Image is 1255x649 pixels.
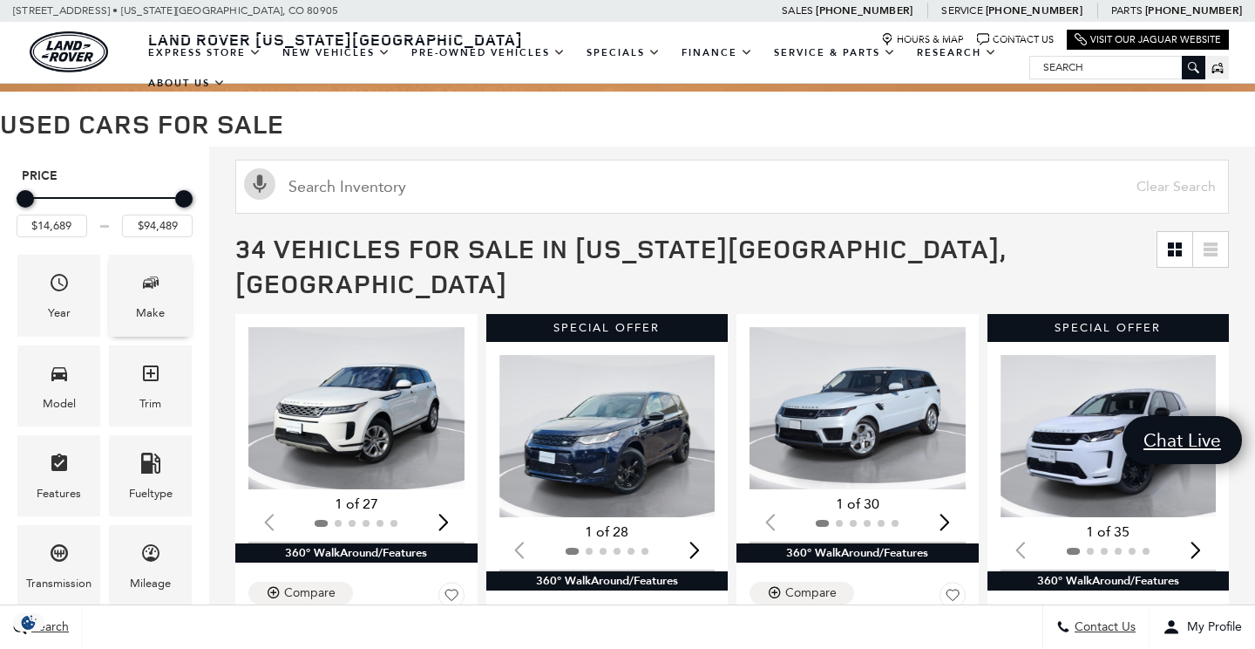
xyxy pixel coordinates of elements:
[138,29,533,50] a: Land Rover [US_STATE][GEOGRAPHIC_DATA]
[244,168,275,200] svg: Click to toggle on voice search
[1145,3,1242,17] a: [PHONE_NUMBER]
[140,268,161,304] span: Make
[17,184,193,237] div: Price
[438,582,465,615] button: Save Vehicle
[736,543,979,563] div: 360° WalkAround/Features
[750,582,854,605] button: Compare Vehicle
[49,448,70,484] span: Features
[235,230,1006,301] span: 34 Vehicles for Sale in [US_STATE][GEOGRAPHIC_DATA], [GEOGRAPHIC_DATA]
[486,571,729,591] div: 360° WalkAround/Features
[140,448,161,484] span: Fueltype
[17,255,100,336] div: YearYear
[17,190,34,208] div: Minimum Price
[235,160,1229,214] input: Search Inventory
[1070,620,1136,635] span: Contact Us
[138,38,1029,99] nav: Main Navigation
[22,168,187,184] h5: Price
[109,525,192,606] div: MileageMileage
[138,38,272,68] a: EXPRESS STORE
[248,327,465,489] img: 2020 Land Rover Range Rover Evoque S 1
[1135,428,1230,452] span: Chat Live
[109,435,192,516] div: FueltypeFueltype
[26,574,92,593] div: Transmission
[148,29,523,50] span: Land Rover [US_STATE][GEOGRAPHIC_DATA]
[175,190,193,208] div: Maximum Price
[941,4,982,17] span: Service
[940,582,966,615] button: Save Vehicle
[248,582,353,605] button: Compare Vehicle
[140,359,161,394] span: Trim
[987,314,1230,342] div: Special Offer
[782,4,813,17] span: Sales
[130,574,171,593] div: Mileage
[49,268,70,304] span: Year
[30,31,108,72] img: Land Rover
[272,38,401,68] a: New Vehicles
[49,538,70,574] span: Transmission
[30,31,108,72] a: land-rover
[129,484,173,503] div: Fueltype
[906,38,1007,68] a: Research
[1075,33,1221,46] a: Visit Our Jaguar Website
[49,359,70,394] span: Model
[37,484,81,503] div: Features
[401,38,576,68] a: Pre-Owned Vehicles
[816,3,912,17] a: [PHONE_NUMBER]
[987,571,1230,591] div: 360° WalkAround/Features
[499,523,716,542] div: 1 of 28
[140,538,161,574] span: Mileage
[109,255,192,336] div: MakeMake
[17,345,100,427] div: ModelModel
[1111,4,1143,17] span: Parts
[881,33,964,46] a: Hours & Map
[499,355,716,517] img: 2022 Land Rover Discovery Sport S R-Dynamic 1
[1123,416,1242,464] a: Chat Live
[109,345,192,427] div: TrimTrim
[1001,355,1217,517] div: 1 / 2
[235,543,478,563] div: 360° WalkAround/Features
[139,394,161,413] div: Trim
[43,394,76,413] div: Model
[682,530,706,569] div: Next slide
[48,304,71,323] div: Year
[1030,57,1204,78] input: Search
[763,38,906,68] a: Service & Parts
[785,585,837,601] div: Compare
[136,304,165,323] div: Make
[977,33,1054,46] a: Contact Us
[1184,530,1207,569] div: Next slide
[248,495,465,514] div: 1 of 27
[986,3,1082,17] a: [PHONE_NUMBER]
[432,502,456,541] div: Next slide
[138,68,236,99] a: About Us
[1001,355,1217,517] img: 2024 Land Rover Discovery Sport S 1
[17,525,100,606] div: TransmissionTransmission
[486,314,729,342] div: Special Offer
[9,613,49,632] img: Opt-Out Icon
[1001,523,1217,542] div: 1 of 35
[499,355,716,517] div: 1 / 2
[122,215,193,237] input: Maximum
[750,327,966,489] div: 1 / 2
[671,38,763,68] a: Finance
[284,585,336,601] div: Compare
[9,613,49,632] section: Click to Open Cookie Consent Modal
[750,327,966,489] img: 2018 Land Rover Range Rover Sport HSE 1
[248,327,465,489] div: 1 / 2
[13,4,338,17] a: [STREET_ADDRESS] • [US_STATE][GEOGRAPHIC_DATA], CO 80905
[17,435,100,516] div: FeaturesFeatures
[576,38,671,68] a: Specials
[750,495,966,514] div: 1 of 30
[1180,620,1242,635] span: My Profile
[17,215,87,237] input: Minimum
[1150,605,1255,649] button: Open user profile menu
[933,502,957,541] div: Next slide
